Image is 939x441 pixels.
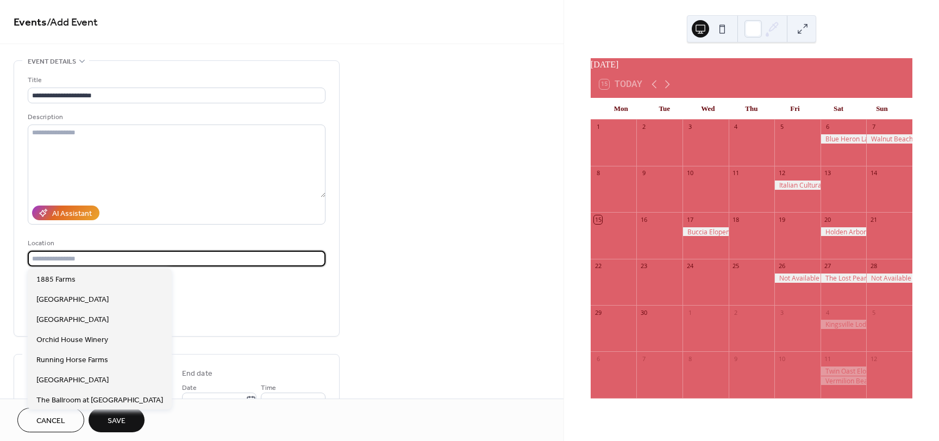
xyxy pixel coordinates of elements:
[732,262,740,270] div: 25
[36,395,163,406] span: The Ballroom at [GEOGRAPHIC_DATA]
[594,308,602,316] div: 29
[778,169,786,177] div: 12
[28,56,76,67] span: Event details
[261,382,276,394] span: Time
[821,320,867,329] div: Kingsville Lodge Wedding
[732,169,740,177] div: 11
[869,123,878,131] div: 7
[866,134,912,144] div: Walnut Beach Officiation
[640,123,648,131] div: 2
[824,215,832,223] div: 20
[36,415,65,427] span: Cancel
[594,123,602,131] div: 1
[36,355,108,366] span: Running Horse Farms
[182,382,197,394] span: Date
[773,98,817,120] div: Fri
[640,262,648,270] div: 23
[778,215,786,223] div: 19
[778,355,786,363] div: 10
[869,169,878,177] div: 14
[36,274,76,285] span: 1885 Farms
[821,227,867,237] div: Holden Arboretum Wedding
[860,98,904,120] div: Sun
[643,98,686,120] div: Tue
[778,123,786,131] div: 5
[774,181,821,190] div: Italian Cultural Gardens Elopement.
[640,308,648,316] div: 30
[14,12,47,33] a: Events
[108,415,126,427] span: Save
[640,355,648,363] div: 7
[686,169,694,177] div: 10
[594,215,602,223] div: 15
[869,308,878,316] div: 5
[640,169,648,177] div: 9
[36,334,108,346] span: Orchid House Winery
[869,355,878,363] div: 12
[778,308,786,316] div: 3
[594,355,602,363] div: 6
[821,376,867,386] div: Vermilion Beach Elopement
[28,111,323,123] div: Description
[591,58,912,71] div: [DATE]
[182,368,212,380] div: End date
[686,123,694,131] div: 3
[17,408,84,432] button: Cancel
[732,123,740,131] div: 4
[52,208,92,220] div: AI Assistant
[36,314,109,326] span: [GEOGRAPHIC_DATA]
[824,169,832,177] div: 13
[686,262,694,270] div: 24
[866,274,912,283] div: Not Available
[778,262,786,270] div: 26
[732,355,740,363] div: 9
[47,12,98,33] span: / Add Event
[683,227,729,237] div: Buccia Elopement
[824,123,832,131] div: 6
[32,206,99,220] button: AI Assistant
[28,238,323,249] div: Location
[594,262,602,270] div: 22
[732,308,740,316] div: 2
[732,215,740,223] div: 18
[774,274,821,283] div: Not Available
[36,375,109,386] span: [GEOGRAPHIC_DATA]
[817,98,860,120] div: Sat
[28,74,323,86] div: Title
[824,308,832,316] div: 4
[89,408,145,432] button: Save
[824,355,832,363] div: 11
[824,262,832,270] div: 27
[730,98,773,120] div: Thu
[821,274,867,283] div: The Lost Pearl Wedding
[686,215,694,223] div: 17
[686,308,694,316] div: 1
[36,294,109,306] span: [GEOGRAPHIC_DATA]
[869,262,878,270] div: 28
[821,367,867,376] div: Twin Oast Elopement
[686,355,694,363] div: 8
[599,98,643,120] div: Mon
[640,215,648,223] div: 16
[821,134,867,144] div: Blue Heron Lakes
[594,169,602,177] div: 8
[869,215,878,223] div: 21
[686,98,730,120] div: Wed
